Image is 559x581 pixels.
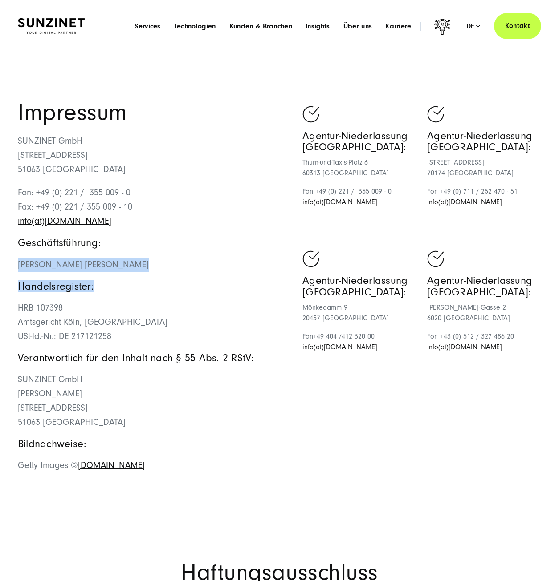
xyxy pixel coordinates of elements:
[18,281,280,292] h5: Handelsregister:
[18,352,280,363] h5: Verantwortlich für den Inhalt nach § 55 Abs. 2 RStV:
[302,275,416,297] h5: Agentur-Niederlassung [GEOGRAPHIC_DATA]:
[18,303,63,313] span: HRB 107398
[306,22,330,31] a: Insights
[313,332,342,340] span: +49 404 /
[135,22,161,31] a: Services
[302,198,377,206] a: Schreiben Sie eine E-Mail an sunzinet
[427,198,502,206] a: Schreiben Sie eine E-Mail an sunzinet
[18,101,280,124] h1: Impressum
[385,22,412,31] a: Karriere
[18,331,111,341] span: USt-Id.-Nr.: DE 217121258
[18,18,85,34] img: SUNZINET Full Service Digital Agentur
[427,130,541,153] h5: Agentur-Niederlassung [GEOGRAPHIC_DATA]:
[18,403,88,413] span: [STREET_ADDRESS]
[174,22,216,31] a: Technologien
[18,375,82,384] span: SUNZINET GmbH
[18,186,280,228] p: Fon: +49 (0) 221 / 355 009 - 0 Fax: +49 (0) 221 / 355 009 - 10
[427,186,541,207] p: Fon +49 (0) 711 / 252 470 - 51
[302,343,377,351] a: Schreiben Sie eine E-Mail an sunzinet
[78,460,145,470] a: [DOMAIN_NAME]
[427,302,541,323] p: [PERSON_NAME]-Gasse 2 6020 [GEOGRAPHIC_DATA]
[342,332,375,340] span: 412 320 00
[302,331,416,352] p: Fon
[427,343,502,351] a: Schreiben Sie eine E-Mail an sunzinet
[427,275,541,297] h5: Agentur-Niederlassung [GEOGRAPHIC_DATA]:
[18,216,111,226] a: Schreiben Sie eine E-Mail an sunzinet
[18,417,126,427] span: 51063 [GEOGRAPHIC_DATA]
[427,157,541,178] p: [STREET_ADDRESS] 70174 [GEOGRAPHIC_DATA]
[18,389,82,399] span: [PERSON_NAME]
[18,237,280,248] h5: Geschäftsführung:
[18,438,280,449] h5: Bildnachweise:
[494,13,541,39] a: Kontakt
[302,157,416,178] p: Thurn-und-Taxis-Platz 6 60313 [GEOGRAPHIC_DATA]
[18,460,78,470] span: Getty Images ©
[18,317,167,327] span: Amtsgericht Köln, [GEOGRAPHIC_DATA]
[466,22,481,31] div: de
[302,130,416,153] h5: Agentur-Niederlassung [GEOGRAPHIC_DATA]:
[427,331,541,352] p: Fon +43 (0) 512 / 327 486 20
[343,22,372,31] a: Über uns
[302,302,416,323] p: Mönkedamm 9 20457 [GEOGRAPHIC_DATA]
[229,22,292,31] a: Kunden & Branchen
[302,186,416,207] p: Fon +49 (0) 221 / 355 009 - 0
[18,260,149,270] span: [PERSON_NAME] [PERSON_NAME]
[18,134,280,177] p: SUNZINET GmbH [STREET_ADDRESS] 51063 [GEOGRAPHIC_DATA]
